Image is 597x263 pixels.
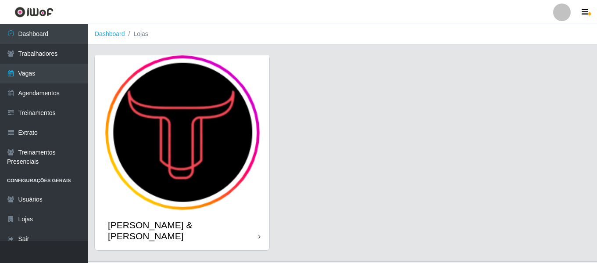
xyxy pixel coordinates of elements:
nav: breadcrumb [88,24,597,44]
a: [PERSON_NAME] & [PERSON_NAME] [95,55,269,250]
div: [PERSON_NAME] & [PERSON_NAME] [108,220,258,241]
a: Dashboard [95,30,125,37]
img: CoreUI Logo [14,7,54,18]
li: Lojas [125,29,148,39]
img: cardImg [95,55,269,211]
